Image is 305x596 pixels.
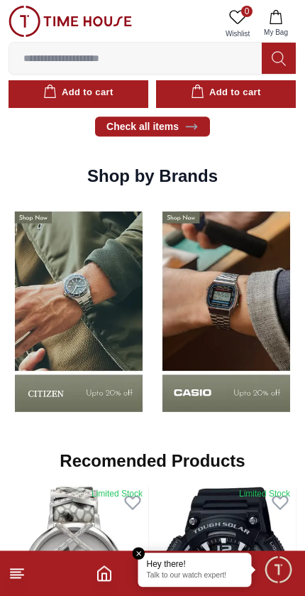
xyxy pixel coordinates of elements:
[147,558,243,570] div: Hey there!
[156,202,296,421] img: Shop by Brands - Quantum- UAE
[258,27,294,38] span: My Bag
[91,488,143,499] div: Limited Stock
[9,6,132,37] img: ...
[241,6,253,17] span: 0
[263,554,294,585] div: Chat Widget
[255,6,296,42] button: My Bag
[9,77,148,108] button: Add to cart
[156,77,296,108] button: Add to cart
[43,85,113,101] div: Add to cart
[133,547,145,560] em: Close tooltip
[220,6,255,42] a: 0Wishlist
[147,571,243,581] p: Talk to our watch expert!
[95,117,210,136] a: Check all items
[191,85,260,101] div: Add to cart
[96,565,113,582] a: Home
[9,202,149,421] img: Shop by Brands - Ecstacy - UAE
[87,165,218,188] h2: Shop by Brands
[60,450,245,472] h2: Recomended Products
[220,28,255,39] span: Wishlist
[239,488,290,499] div: Limited Stock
